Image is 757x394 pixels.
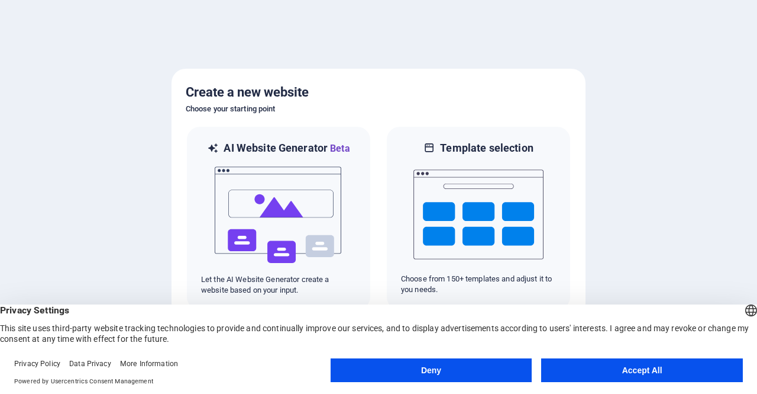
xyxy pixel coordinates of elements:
h5: Create a new website [186,83,571,102]
img: ai [213,156,344,274]
h6: AI Website Generator [224,141,350,156]
p: Choose from 150+ templates and adjust it to you needs. [401,274,556,295]
p: Let the AI Website Generator create a website based on your input. [201,274,356,296]
h6: Choose your starting point [186,102,571,116]
span: Beta [328,143,350,154]
div: AI Website GeneratorBetaaiLet the AI Website Generator create a website based on your input. [186,126,371,311]
h6: Template selection [440,141,533,155]
div: Template selectionChoose from 150+ templates and adjust it to you needs. [386,126,571,311]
